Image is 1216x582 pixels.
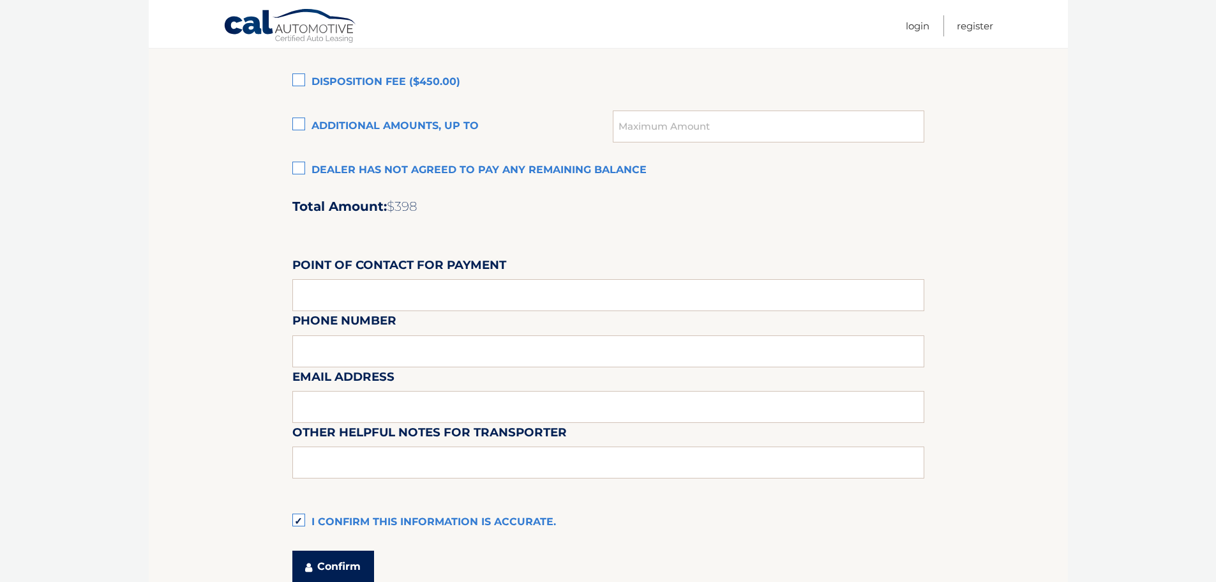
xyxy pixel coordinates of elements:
h2: Total Amount: [292,199,924,215]
label: Disposition Fee ($450.00) [292,70,924,95]
input: Maximum Amount [613,111,924,142]
label: Point of Contact for Payment [292,256,506,279]
label: Email Address [292,367,394,391]
a: Register [957,15,993,36]
label: Other helpful notes for transporter [292,423,567,447]
label: Additional amounts, up to [292,114,613,139]
label: I confirm this information is accurate. [292,510,924,535]
span: $398 [387,199,417,214]
label: Dealer has not agreed to pay any remaining balance [292,158,924,183]
a: Login [906,15,929,36]
a: Cal Automotive [223,8,357,45]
